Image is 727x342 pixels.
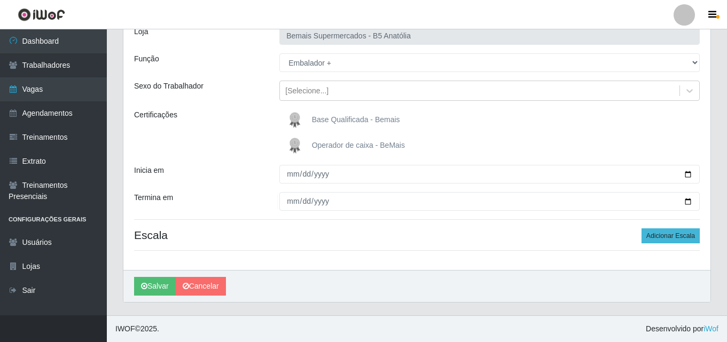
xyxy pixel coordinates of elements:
[646,323,718,335] span: Desenvolvido por
[279,192,700,211] input: 00/00/0000
[115,323,159,335] span: © 2025 .
[703,324,718,333] a: iWof
[134,26,148,37] label: Loja
[18,8,65,21] img: CoreUI Logo
[312,115,400,124] span: Base Qualificada - Bemais
[134,109,177,121] label: Certificações
[134,192,173,203] label: Termina em
[115,324,135,333] span: IWOF
[176,277,226,296] a: Cancelar
[285,85,329,97] div: [Selecione...]
[279,165,700,184] input: 00/00/0000
[134,81,204,92] label: Sexo do Trabalhador
[134,53,159,65] label: Função
[642,228,700,243] button: Adicionar Escala
[284,135,310,156] img: Operador de caixa - BeMais
[134,228,700,242] h4: Escala
[312,141,405,149] span: Operador de caixa - BeMais
[134,165,164,176] label: Inicia em
[134,277,176,296] button: Salvar
[284,109,310,131] img: Base Qualificada - Bemais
